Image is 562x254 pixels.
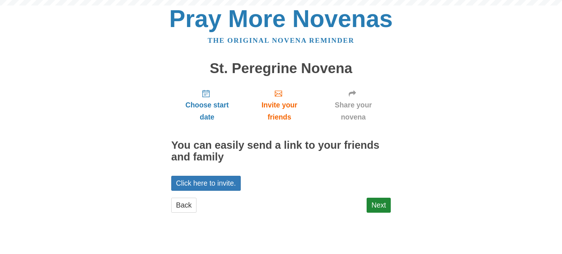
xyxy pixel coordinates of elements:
[323,99,383,123] span: Share your novena
[171,140,391,163] h2: You can easily send a link to your friends and family
[250,99,308,123] span: Invite your friends
[179,99,236,123] span: Choose start date
[243,83,316,127] a: Invite your friends
[367,198,391,213] a: Next
[208,37,355,44] a: The original novena reminder
[171,198,196,213] a: Back
[316,83,391,127] a: Share your novena
[171,61,391,76] h1: St. Peregrine Novena
[171,176,241,191] a: Click here to invite.
[171,83,243,127] a: Choose start date
[169,5,393,32] a: Pray More Novenas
